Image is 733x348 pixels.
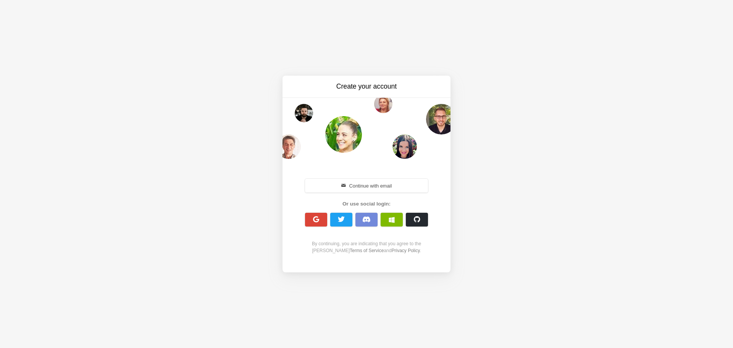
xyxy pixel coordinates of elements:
[305,179,428,193] button: Continue with email
[301,240,432,254] div: By continuing, you are indicating that you agree to the [PERSON_NAME] and .
[350,248,384,253] a: Terms of Service
[301,200,432,208] div: Or use social login:
[302,82,431,91] h3: Create your account
[391,248,420,253] a: Privacy Policy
